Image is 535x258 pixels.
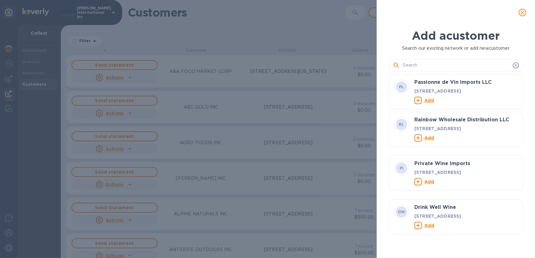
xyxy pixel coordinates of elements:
h3: Rainbow Wholesale Distribution LLC [414,117,518,123]
button: close [515,5,530,20]
b: PL [399,84,404,89]
p: [STREET_ADDRESS] [414,125,518,131]
b: PI [400,166,404,170]
h3: Passionne de Vin Imports LLC [414,79,518,85]
b: RL [399,122,404,127]
p: [STREET_ADDRESS] [414,213,518,219]
b: Add a customer [412,29,500,43]
h3: Drink Well Wine [414,205,518,210]
p: Search our existing network or add new customer [389,45,523,52]
u: Add [424,179,434,184]
u: Add [424,135,434,140]
b: DW [398,210,405,214]
u: Add [424,223,434,228]
p: [STREET_ADDRESS] [414,88,518,94]
div: grid [389,74,528,239]
h3: Private Wine Imports [414,161,518,167]
p: [STREET_ADDRESS] [414,169,518,175]
u: Add [424,98,434,103]
input: Search [403,61,510,70]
